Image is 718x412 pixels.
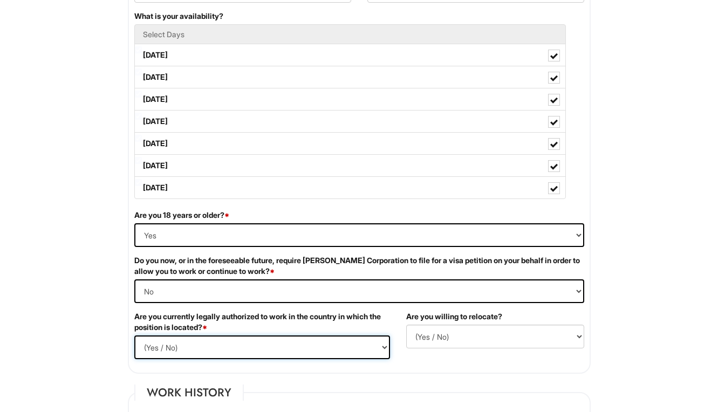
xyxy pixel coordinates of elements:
[135,133,565,154] label: [DATE]
[134,335,390,359] select: (Yes / No)
[143,30,557,38] h5: Select Days
[406,311,502,322] label: Are you willing to relocate?
[135,177,565,198] label: [DATE]
[134,255,584,277] label: Do you now, or in the foreseeable future, require [PERSON_NAME] Corporation to file for a visa pe...
[135,66,565,88] label: [DATE]
[135,111,565,132] label: [DATE]
[135,88,565,110] label: [DATE]
[406,325,584,348] select: (Yes / No)
[134,279,584,303] select: (Yes / No)
[134,384,244,401] legend: Work History
[135,44,565,66] label: [DATE]
[134,210,229,221] label: Are you 18 years or older?
[134,311,390,333] label: Are you currently legally authorized to work in the country in which the position is located?
[135,155,565,176] label: [DATE]
[134,11,223,22] label: What is your availability?
[134,223,584,247] select: (Yes / No)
